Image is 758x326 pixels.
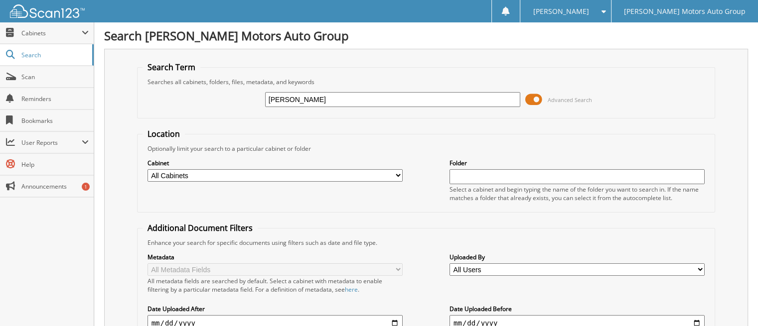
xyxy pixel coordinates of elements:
[148,159,403,167] label: Cabinet
[148,277,403,294] div: All metadata fields are searched by default. Select a cabinet with metadata to enable filtering b...
[21,182,89,191] span: Announcements
[82,183,90,191] div: 1
[143,78,710,86] div: Searches all cabinets, folders, files, metadata, and keywords
[21,95,89,103] span: Reminders
[104,27,748,44] h1: Search [PERSON_NAME] Motors Auto Group
[450,159,705,167] label: Folder
[548,96,592,104] span: Advanced Search
[345,285,358,294] a: here
[143,128,185,139] legend: Location
[21,73,89,81] span: Scan
[21,160,89,169] span: Help
[143,144,710,153] div: Optionally limit your search to a particular cabinet or folder
[21,116,89,125] span: Bookmarks
[10,4,85,18] img: scan123-logo-white.svg
[21,29,82,37] span: Cabinets
[450,253,705,261] label: Uploaded By
[533,8,589,14] span: [PERSON_NAME]
[148,305,403,313] label: Date Uploaded After
[450,185,705,202] div: Select a cabinet and begin typing the name of the folder you want to search in. If the name match...
[143,62,200,73] legend: Search Term
[21,138,82,147] span: User Reports
[624,8,746,14] span: [PERSON_NAME] Motors Auto Group
[143,222,258,233] legend: Additional Document Filters
[450,305,705,313] label: Date Uploaded Before
[143,238,710,247] div: Enhance your search for specific documents using filters such as date and file type.
[21,51,87,59] span: Search
[148,253,403,261] label: Metadata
